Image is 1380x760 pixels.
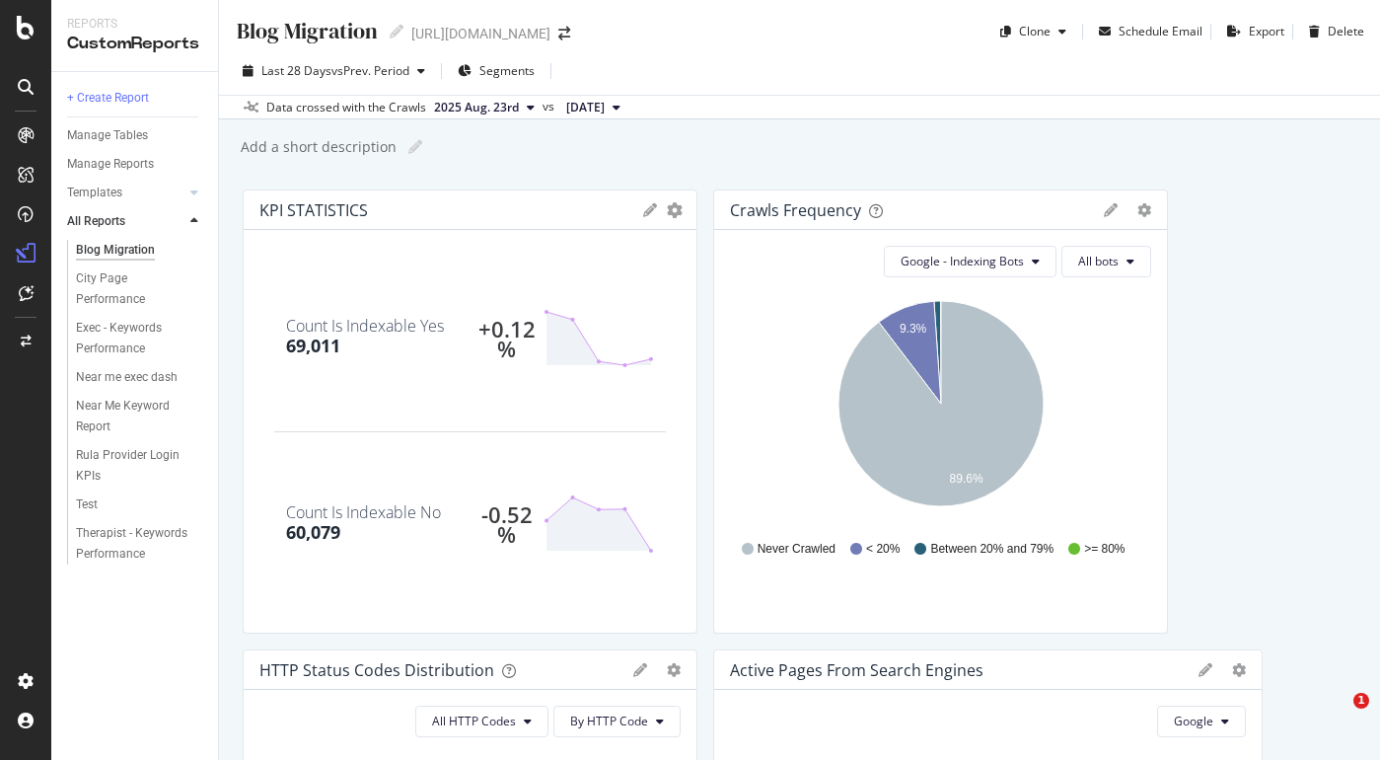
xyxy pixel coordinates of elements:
[67,183,184,203] a: Templates
[1078,253,1119,269] span: All bots
[76,318,204,359] a: Exec - Keywords Performance
[67,33,202,55] div: CustomReports
[1091,16,1202,47] button: Schedule Email
[286,520,340,546] div: 60,079
[76,396,204,437] a: Near Me Keyword Report
[286,334,340,359] div: 69,011
[479,62,535,79] span: Segments
[758,541,835,558] span: Never Crawled
[1174,713,1213,729] span: Google
[67,88,149,109] div: + Create Report
[390,25,403,38] i: Edit report name
[432,713,516,729] span: All HTTP Codes
[667,203,683,217] div: gear
[1119,23,1202,39] div: Schedule Email
[1301,16,1364,47] button: Delete
[67,125,204,146] a: Manage Tables
[426,96,543,119] button: 2025 Aug. 23rd
[76,445,187,487] div: Rula Provider Login KPIs
[667,663,681,677] div: gear
[558,96,628,119] button: [DATE]
[553,706,681,737] button: By HTTP Code
[730,293,1151,522] svg: A chart.
[866,541,900,558] span: < 20%
[235,16,378,46] div: Blog Migration
[1157,706,1246,737] button: Google
[901,253,1024,269] span: Google - Indexing Bots
[76,240,155,261] div: Blog Migration
[76,396,187,437] div: Near Me Keyword Report
[884,246,1056,277] button: Google - Indexing Bots
[471,504,545,544] div: -0.52 %
[331,62,409,79] span: vs Prev. Period
[286,504,441,520] div: Count Is Indexable No
[76,318,190,359] div: Exec - Keywords Performance
[76,268,204,310] a: City Page Performance
[67,154,204,175] a: Manage Reports
[76,494,98,515] div: Test
[1232,663,1246,677] div: gear
[900,322,927,336] text: 9.3%
[450,55,543,87] button: Segments
[1353,693,1369,709] span: 1
[992,16,1074,47] button: Clone
[67,16,202,33] div: Reports
[76,445,204,487] a: Rula Provider Login KPIs
[713,190,1168,634] div: Crawls FrequencygeargearGoogle - Indexing BotsAll botsA chart.Never Crawled< 20%Between 20% and 7...
[950,472,983,486] text: 89.6%
[1313,693,1360,740] iframe: Intercom live chat
[1084,541,1125,558] span: >= 80%
[261,62,331,79] span: Last 28 Days
[1249,23,1284,39] div: Export
[415,706,548,737] button: All HTTP Codes
[730,660,983,680] div: Active pages from Search Engines
[570,713,648,729] span: By HTTP Code
[76,240,204,261] a: Blog Migration
[76,367,204,388] a: Near me exec dash
[235,55,433,87] button: Last 28 DaysvsPrev. Period
[76,268,186,310] div: City Page Performance
[259,200,368,220] div: KPI STATISTICS
[471,319,545,358] div: +0.12 %
[930,541,1053,558] span: Between 20% and 79%
[566,99,605,116] span: 2025 Jul. 26th
[1219,16,1284,47] button: Export
[259,660,494,680] div: HTTP Status Codes Distribution
[543,98,558,115] span: vs
[434,99,519,116] span: 2025 Aug. 23rd
[730,200,861,220] div: Crawls Frequency
[408,140,422,154] i: Edit report name
[243,190,697,634] div: KPI STATISTICSgeargearCount Is Indexable Yes69,011+0.12 %Count Is Indexable No60,079-0.52 %
[67,211,184,232] a: All Reports
[411,24,550,43] div: [URL][DOMAIN_NAME]
[76,523,191,565] div: Therapist - Keywords Performance
[76,523,204,565] a: Therapist - Keywords Performance
[1328,23,1364,39] div: Delete
[67,125,148,146] div: Manage Tables
[67,183,122,203] div: Templates
[67,211,125,232] div: All Reports
[558,27,570,40] div: arrow-right-arrow-left
[76,494,204,515] a: Test
[1061,246,1151,277] button: All bots
[1137,203,1151,217] div: gear
[67,154,154,175] div: Manage Reports
[286,318,444,334] div: Count Is Indexable Yes
[239,137,397,157] div: Add a short description
[76,367,178,388] div: Near me exec dash
[1019,23,1051,39] div: Clone
[67,88,204,109] a: + Create Report
[266,99,426,116] div: Data crossed with the Crawls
